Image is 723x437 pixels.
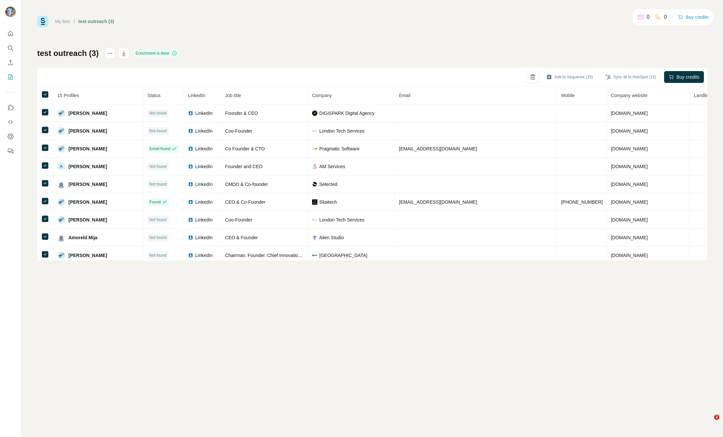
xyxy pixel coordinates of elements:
[57,251,65,259] img: Avatar
[225,111,258,116] span: Founder & CEO
[188,146,193,151] img: LinkedIn logo
[68,145,107,152] span: [PERSON_NAME]
[611,164,648,169] span: [DOMAIN_NAME]
[312,199,317,205] img: company-logo
[149,181,167,187] span: Not found
[225,93,241,98] span: Job title
[134,49,179,57] div: Enrichment is done
[147,93,161,98] span: Status
[74,18,75,25] li: /
[188,253,193,258] img: LinkedIn logo
[149,164,167,169] span: Not found
[57,216,65,224] img: Avatar
[68,181,107,188] span: [PERSON_NAME]
[319,217,365,223] span: London Tech Services
[188,111,193,116] img: LinkedIn logo
[57,180,65,188] img: Avatar
[188,93,205,98] span: LinkedIn
[149,128,167,134] span: Not found
[399,93,411,98] span: Email
[57,109,65,117] img: Avatar
[57,127,65,135] img: Avatar
[312,182,317,187] img: company-logo
[611,217,648,222] span: [DOMAIN_NAME]
[37,16,48,27] img: Surfe Logo
[701,415,716,430] iframe: Intercom live chat
[57,93,79,98] span: 15 Profiles
[188,164,193,169] img: LinkedIn logo
[601,72,661,82] button: Sync all to HubSpot (15)
[68,234,97,241] span: Amoreld Mija
[195,110,213,116] span: LinkedIn
[68,252,107,259] span: [PERSON_NAME]
[68,199,107,205] span: [PERSON_NAME]
[149,146,170,152] span: Email found
[68,110,107,116] span: [PERSON_NAME]
[561,199,602,205] span: [PHONE_NUMBER]
[319,110,375,116] span: DIGISPARK Digital Agency
[188,235,193,240] img: LinkedIn logo
[714,415,719,420] span: 2
[195,199,213,205] span: LinkedIn
[225,199,265,205] span: CEO & Co-Founder
[225,217,253,222] span: Coo-Founder
[188,217,193,222] img: LinkedIn logo
[611,199,648,205] span: [DOMAIN_NAME]
[57,163,65,170] div: A
[561,93,575,98] span: Mobile
[5,7,16,17] img: Avatar
[312,93,332,98] span: Company
[225,182,268,187] span: CMDO & Co-founder
[195,163,213,170] span: LinkedIn
[149,252,167,258] span: Not found
[319,128,365,134] span: London Tech Services
[37,48,99,59] h1: test outreach (3)
[188,128,193,134] img: LinkedIn logo
[149,199,161,205] span: Found
[611,182,648,187] span: [DOMAIN_NAME]
[312,146,317,151] img: company-logo
[225,164,263,169] span: Founder and CEO
[694,93,711,98] span: Landline
[78,18,114,25] div: test outreach (3)
[57,234,65,242] img: Avatar
[399,199,477,205] span: [EMAIL_ADDRESS][DOMAIN_NAME]
[105,48,115,59] button: actions
[5,131,16,142] button: Dashboard
[312,128,317,134] img: company-logo
[664,71,704,83] button: Buy credits
[55,19,70,24] a: My lists
[195,145,213,152] span: LinkedIn
[149,217,167,223] span: Not found
[677,74,699,80] span: Buy credits
[225,146,265,151] span: Co Founder & CTO
[611,111,648,116] span: [DOMAIN_NAME]
[68,128,107,134] span: [PERSON_NAME]
[542,72,598,82] button: Add to Sequence (15)
[225,253,315,258] span: Chairman. Founder. Chief Innovation Officer
[195,252,213,259] span: LinkedIn
[319,252,367,259] span: [GEOGRAPHIC_DATA]
[5,102,16,114] button: Use Surfe on LinkedIn
[312,111,317,116] img: company-logo
[399,146,477,151] span: [EMAIL_ADDRESS][DOMAIN_NAME]
[195,217,213,223] span: LinkedIn
[319,163,345,170] span: AM Services
[312,253,317,258] img: company-logo
[647,13,650,21] p: 0
[319,234,344,241] span: Alien Studio
[319,199,337,205] span: Skaitech
[57,145,65,153] img: Avatar
[611,253,648,258] span: [DOMAIN_NAME]
[664,13,667,21] p: 0
[57,198,65,206] img: Avatar
[68,217,107,223] span: [PERSON_NAME]
[188,182,193,187] img: LinkedIn logo
[225,128,253,134] span: Coo-Founder
[188,199,193,205] img: LinkedIn logo
[678,13,709,22] button: Buy credits
[611,146,648,151] span: [DOMAIN_NAME]
[68,163,107,170] span: [PERSON_NAME]
[149,110,167,116] span: Not found
[5,71,16,83] button: My lists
